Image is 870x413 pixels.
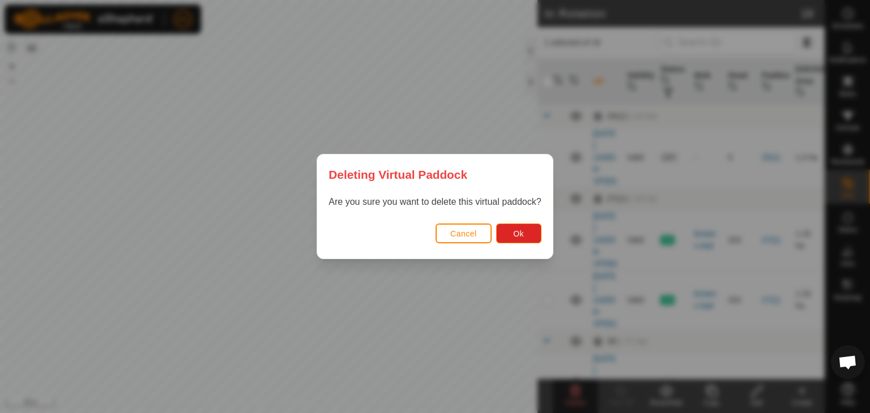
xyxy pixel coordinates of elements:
span: Deleting Virtual Paddock [329,166,467,183]
button: Ok [496,223,541,243]
p: Are you sure you want to delete this virtual paddock? [329,195,541,209]
div: Open chat [831,345,865,379]
span: Cancel [450,229,477,238]
button: Cancel [436,223,492,243]
span: Ok [513,229,524,238]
